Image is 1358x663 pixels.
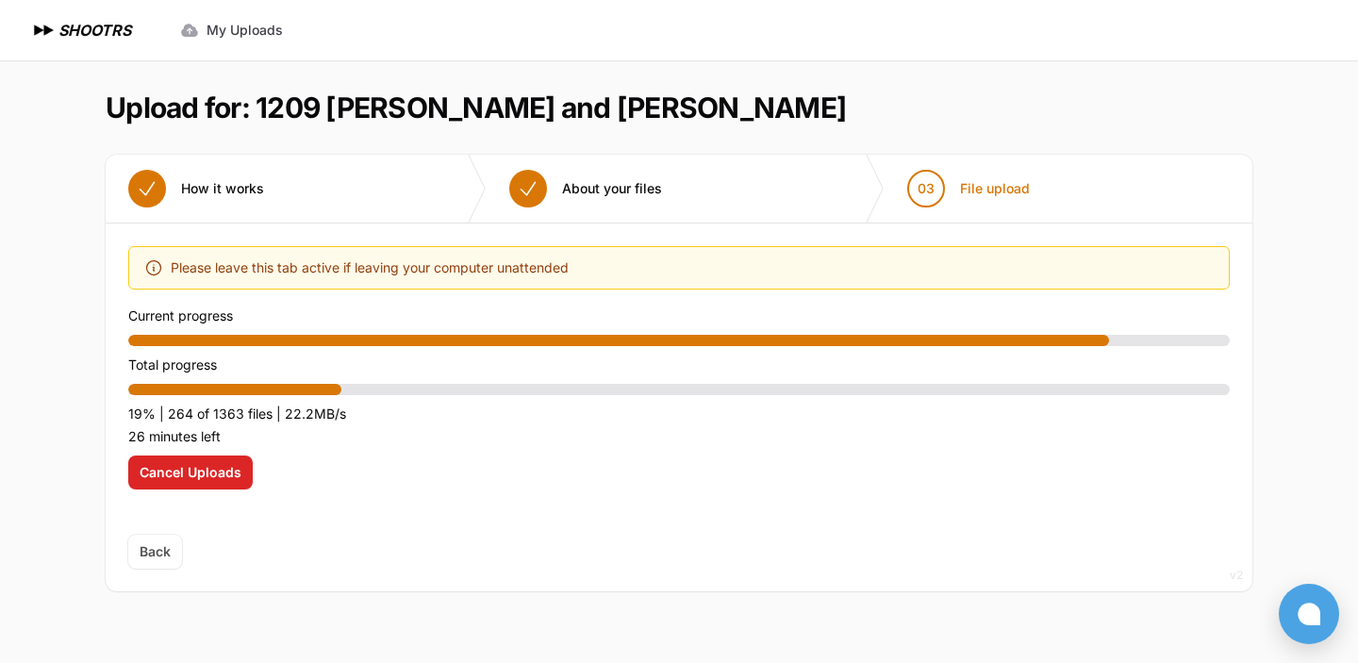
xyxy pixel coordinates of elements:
p: Current progress [128,305,1230,327]
button: 03 File upload [885,155,1052,223]
span: 03 [918,179,935,198]
a: SHOOTRS SHOOTRS [30,19,131,41]
button: Cancel Uploads [128,456,253,489]
p: 19% | 264 of 1363 files | 22.2MB/s [128,403,1230,425]
img: SHOOTRS [30,19,58,41]
span: File upload [960,179,1030,198]
span: About your files [562,179,662,198]
span: My Uploads [207,21,283,40]
button: Open chat window [1279,584,1339,644]
h1: SHOOTRS [58,19,131,41]
p: Total progress [128,354,1230,376]
h1: Upload for: 1209 [PERSON_NAME] and [PERSON_NAME] [106,91,846,124]
span: Please leave this tab active if leaving your computer unattended [171,257,569,279]
div: v2 [1230,564,1243,587]
button: How it works [106,155,287,223]
p: 26 minutes left [128,425,1230,448]
span: Cancel Uploads [140,463,241,482]
button: About your files [487,155,685,223]
a: My Uploads [169,13,294,47]
span: How it works [181,179,264,198]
